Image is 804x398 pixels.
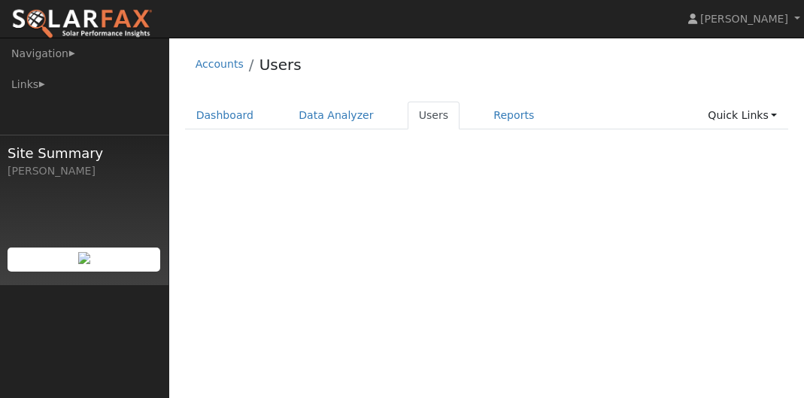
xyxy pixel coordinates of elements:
[78,252,90,264] img: retrieve
[196,58,244,70] a: Accounts
[482,102,545,129] a: Reports
[408,102,460,129] a: Users
[185,102,265,129] a: Dashboard
[11,8,153,40] img: SolarFax
[8,143,161,163] span: Site Summary
[8,163,161,179] div: [PERSON_NAME]
[700,13,788,25] span: [PERSON_NAME]
[259,56,302,74] a: Users
[696,102,788,129] a: Quick Links
[287,102,385,129] a: Data Analyzer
